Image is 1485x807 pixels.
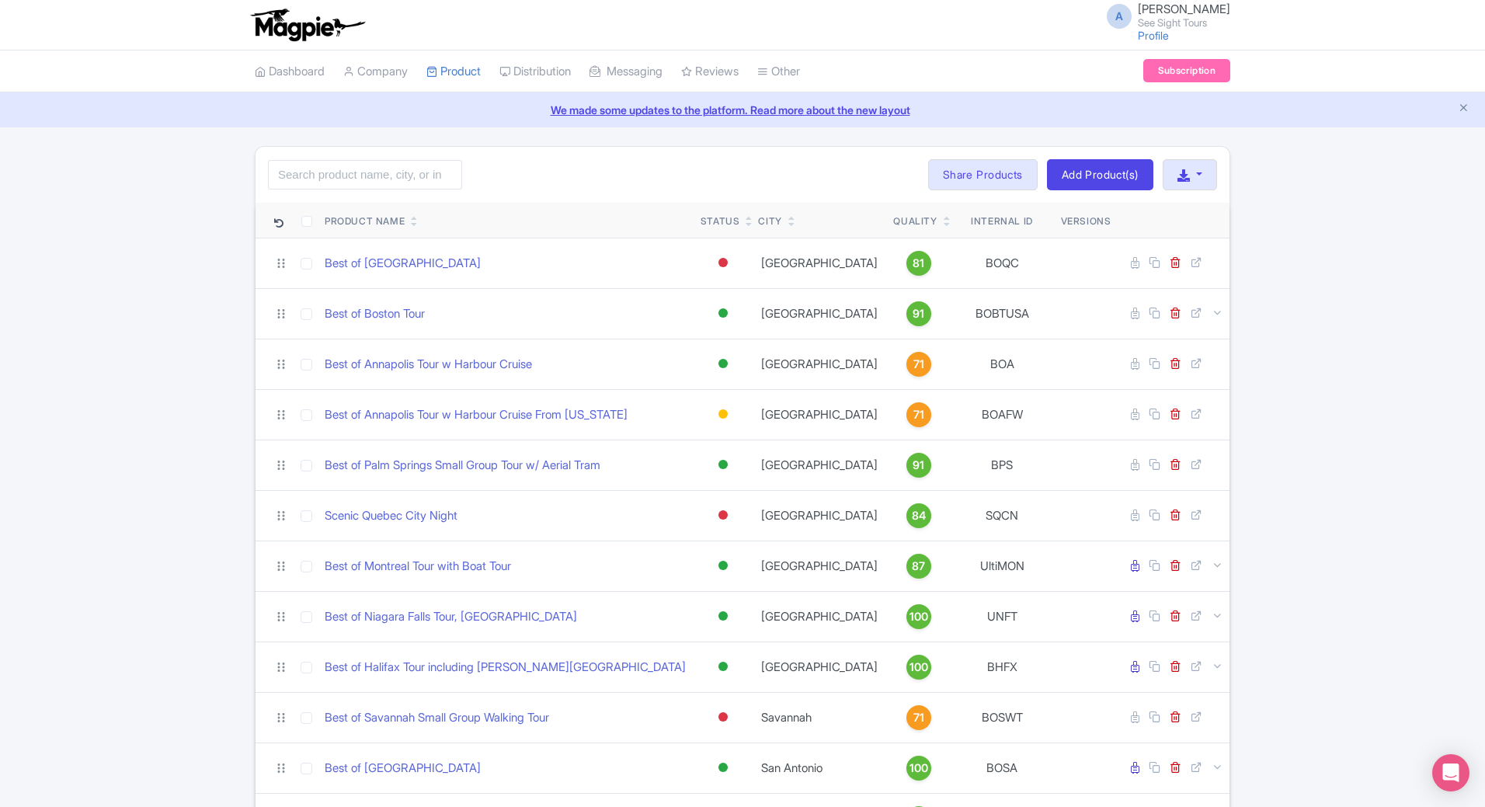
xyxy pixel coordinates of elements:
td: BOA [950,339,1055,389]
a: Scenic Quebec City Night [325,507,457,525]
td: [GEOGRAPHIC_DATA] [752,339,887,389]
a: 71 [893,402,943,427]
a: 91 [893,301,943,326]
a: Best of Annapolis Tour w Harbour Cruise From [US_STATE] [325,406,628,424]
td: BOQC [950,238,1055,288]
a: Best of Niagara Falls Tour, [GEOGRAPHIC_DATA] [325,608,577,626]
span: 91 [913,457,924,474]
td: BOSA [950,743,1055,793]
a: Subscription [1143,59,1230,82]
td: BOAFW [950,389,1055,440]
a: Reviews [681,50,739,93]
div: Active [715,757,731,779]
td: BOSWT [950,692,1055,743]
span: 71 [913,709,924,726]
a: Add Product(s) [1047,159,1153,190]
td: BPS [950,440,1055,490]
a: Product [426,50,481,93]
div: Active [715,656,731,678]
th: Versions [1055,203,1118,238]
span: 87 [912,558,925,575]
a: 71 [893,705,943,730]
span: 71 [913,406,924,423]
a: Distribution [499,50,571,93]
span: 100 [909,659,928,676]
a: We made some updates to the platform. Read more about the new layout [9,102,1476,118]
span: A [1107,4,1132,29]
a: Best of Montreal Tour with Boat Tour [325,558,511,576]
div: Product Name [325,214,405,228]
td: BHFX [950,642,1055,692]
a: Messaging [589,50,663,93]
a: Company [343,50,408,93]
td: [GEOGRAPHIC_DATA] [752,288,887,339]
span: [PERSON_NAME] [1138,2,1230,16]
a: Dashboard [255,50,325,93]
div: Active [715,454,731,476]
div: Building [715,403,731,426]
td: [GEOGRAPHIC_DATA] [752,541,887,591]
td: SQCN [950,490,1055,541]
div: Active [715,555,731,577]
a: 81 [893,251,943,276]
div: Active [715,605,731,628]
a: Best of [GEOGRAPHIC_DATA] [325,255,481,273]
a: Best of Halifax Tour including [PERSON_NAME][GEOGRAPHIC_DATA] [325,659,686,677]
a: 84 [893,503,943,528]
img: logo-ab69f6fb50320c5b225c76a69d11143b.png [247,8,367,42]
span: 84 [912,507,926,524]
td: UltiMON [950,541,1055,591]
span: 100 [909,608,928,625]
td: [GEOGRAPHIC_DATA] [752,490,887,541]
a: Share Products [928,159,1038,190]
td: [GEOGRAPHIC_DATA] [752,440,887,490]
span: 71 [913,356,924,373]
a: Other [757,50,800,93]
a: 87 [893,554,943,579]
th: Internal ID [950,203,1055,238]
a: Profile [1138,29,1169,42]
span: 100 [909,760,928,777]
input: Search product name, city, or interal id [268,160,462,190]
td: BOBTUSA [950,288,1055,339]
div: City [758,214,781,228]
td: San Antonio [752,743,887,793]
td: UNFT [950,591,1055,642]
a: Best of Savannah Small Group Walking Tour [325,709,549,727]
span: 81 [913,255,924,272]
div: Inactive [715,504,731,527]
td: [GEOGRAPHIC_DATA] [752,238,887,288]
a: Best of Boston Tour [325,305,425,323]
a: Best of [GEOGRAPHIC_DATA] [325,760,481,777]
div: Inactive [715,706,731,729]
a: 100 [893,655,943,680]
td: [GEOGRAPHIC_DATA] [752,389,887,440]
span: 91 [913,305,924,322]
a: 71 [893,352,943,377]
div: Active [715,302,731,325]
div: Active [715,353,731,375]
a: 91 [893,453,943,478]
a: A [PERSON_NAME] See Sight Tours [1097,3,1230,28]
div: Open Intercom Messenger [1432,754,1469,791]
small: See Sight Tours [1138,18,1230,28]
td: [GEOGRAPHIC_DATA] [752,591,887,642]
button: Close announcement [1458,100,1469,118]
div: Quality [893,214,937,228]
div: Inactive [715,252,731,274]
td: Savannah [752,692,887,743]
div: Status [701,214,740,228]
a: 100 [893,756,943,781]
a: Best of Palm Springs Small Group Tour w/ Aerial Tram [325,457,600,475]
a: Best of Annapolis Tour w Harbour Cruise [325,356,532,374]
a: 100 [893,604,943,629]
td: [GEOGRAPHIC_DATA] [752,642,887,692]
